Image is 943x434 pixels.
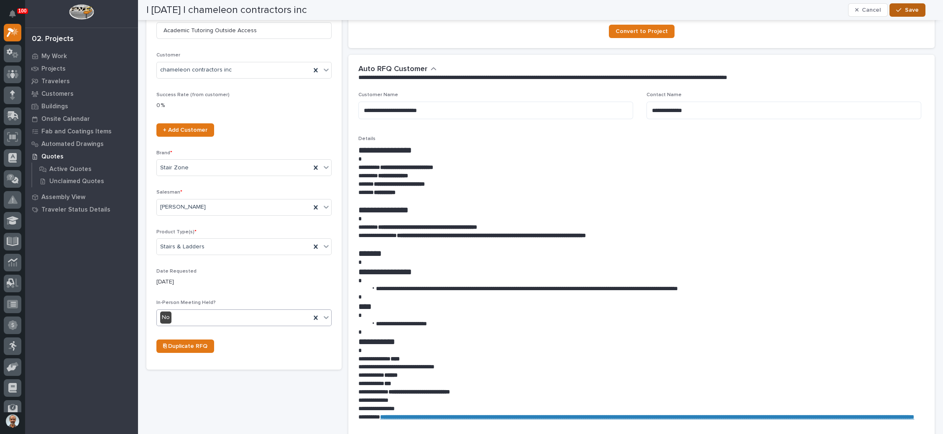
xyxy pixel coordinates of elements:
a: Buildings [25,100,138,112]
p: Onsite Calendar [41,115,90,123]
button: Save [889,3,925,17]
a: My Work [25,50,138,62]
p: Traveler Status Details [41,206,110,214]
a: Traveler Status Details [25,203,138,216]
div: Notifications100 [10,10,21,23]
p: Buildings [41,103,68,110]
span: Stair Zone [160,163,189,172]
p: 100 [18,8,27,14]
span: Salesman [156,190,182,195]
a: Fab and Coatings Items [25,125,138,138]
h2: | [DATE] | chameleon contractors inc [146,4,307,16]
span: Brand [156,151,172,156]
button: Notifications [4,5,21,23]
span: Convert to Project [616,28,668,34]
h2: Auto RFQ Customer [358,65,427,74]
img: Workspace Logo [69,4,94,20]
div: 02. Projects [32,35,74,44]
button: users-avatar [4,412,21,430]
span: Customer [156,53,180,58]
p: 0 % [156,101,332,110]
span: Stairs & Ladders [160,243,204,251]
a: Unclaimed Quotes [32,175,138,187]
span: Date Requested [156,269,197,274]
p: Automated Drawings [41,140,104,148]
p: Travelers [41,78,70,85]
a: Onsite Calendar [25,112,138,125]
span: ⎘ Duplicate RFQ [163,343,207,349]
button: Auto RFQ Customer [358,65,437,74]
p: Quotes [41,153,64,161]
a: Travelers [25,75,138,87]
p: Assembly View [41,194,85,201]
p: My Work [41,53,67,60]
a: Quotes [25,150,138,163]
p: Customers [41,90,74,98]
p: Projects [41,65,66,73]
span: In-Person Meeting Held? [156,300,216,305]
span: Success Rate (from customer) [156,92,230,97]
a: Automated Drawings [25,138,138,150]
p: Unclaimed Quotes [49,178,104,185]
div: No [160,311,171,324]
span: Save [905,6,919,14]
p: Fab and Coatings Items [41,128,112,135]
span: Details [358,136,376,141]
span: Cancel [862,6,881,14]
span: chameleon contractors inc [160,66,232,74]
a: Convert to Project [609,25,675,38]
button: Cancel [848,3,888,17]
span: + Add Customer [163,127,207,133]
a: ⎘ Duplicate RFQ [156,340,214,353]
p: Active Quotes [49,166,92,173]
span: [PERSON_NAME] [160,203,206,212]
p: [DATE] [156,278,332,286]
a: Projects [25,62,138,75]
a: Customers [25,87,138,100]
span: Contact Name [647,92,682,97]
a: + Add Customer [156,123,214,137]
span: Product Type(s) [156,230,197,235]
a: Active Quotes [32,163,138,175]
span: Customer Name [358,92,398,97]
a: Assembly View [25,191,138,203]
